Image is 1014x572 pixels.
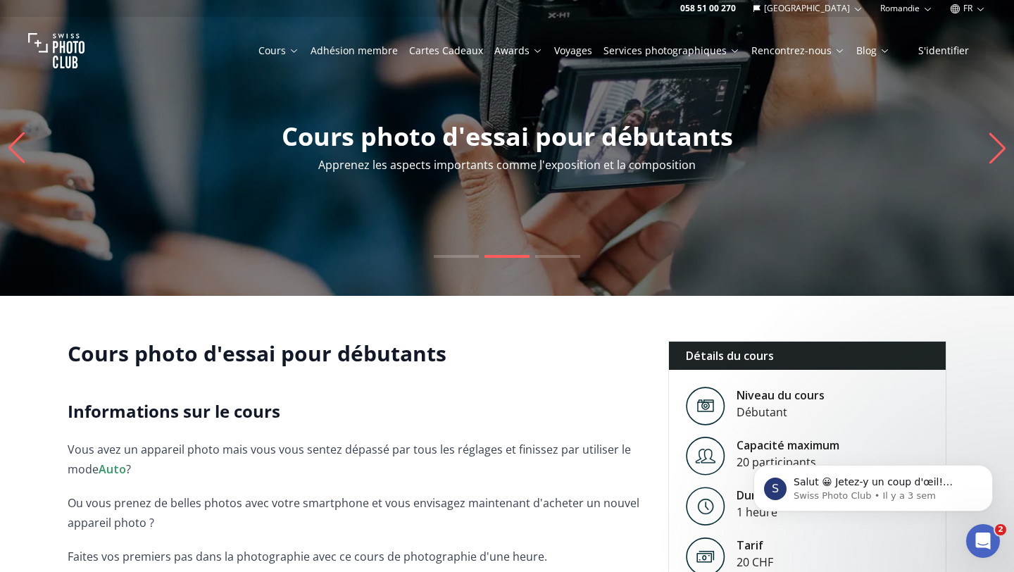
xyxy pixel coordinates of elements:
[403,41,489,61] button: Cartes Cadeaux
[549,41,598,61] button: Voyages
[68,440,646,479] p: Vous avez un appareil photo mais vous vous sentez dépassé par tous les réglages et finissez par u...
[68,547,646,566] p: Faites vos premiers pas dans la photographie avec ce cours de photographie d'une heure.
[409,44,483,58] a: Cartes Cadeaux
[603,44,740,58] a: Services photographiques
[686,387,725,425] img: Level
[598,41,746,61] button: Services photographiques
[737,537,808,554] div: Tarif
[751,44,845,58] a: Rencontrez-nous
[851,41,896,61] button: Blog
[494,44,543,58] a: Awards
[68,341,646,366] h1: Cours photo d'essai pour débutants
[311,44,398,58] a: Adhésion membre
[686,487,725,526] img: Level
[856,44,890,58] a: Blog
[901,41,986,61] button: S'identifier
[305,41,403,61] button: Adhésion membre
[737,404,825,421] div: Débutant
[686,437,725,475] img: Level
[737,387,825,404] div: Niveau du cours
[68,493,646,533] p: Ou vous prenez de belles photos avec votre smartphone et vous envisagez maintenant d'acheter un n...
[995,524,1006,535] span: 2
[746,41,851,61] button: Rencontrez-nous
[732,435,1014,534] iframe: Intercom notifications message
[68,400,646,423] h2: Informations sur le cours
[99,461,126,477] strong: Auto
[669,342,946,370] div: Détails du cours
[258,44,299,58] a: Cours
[489,41,549,61] button: Awards
[680,3,736,14] a: 058 51 00 270
[737,554,808,571] div: 20 CHF
[253,41,305,61] button: Cours
[28,23,84,79] img: Swiss photo club
[554,44,592,58] a: Voyages
[966,524,1000,558] iframe: Intercom live chat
